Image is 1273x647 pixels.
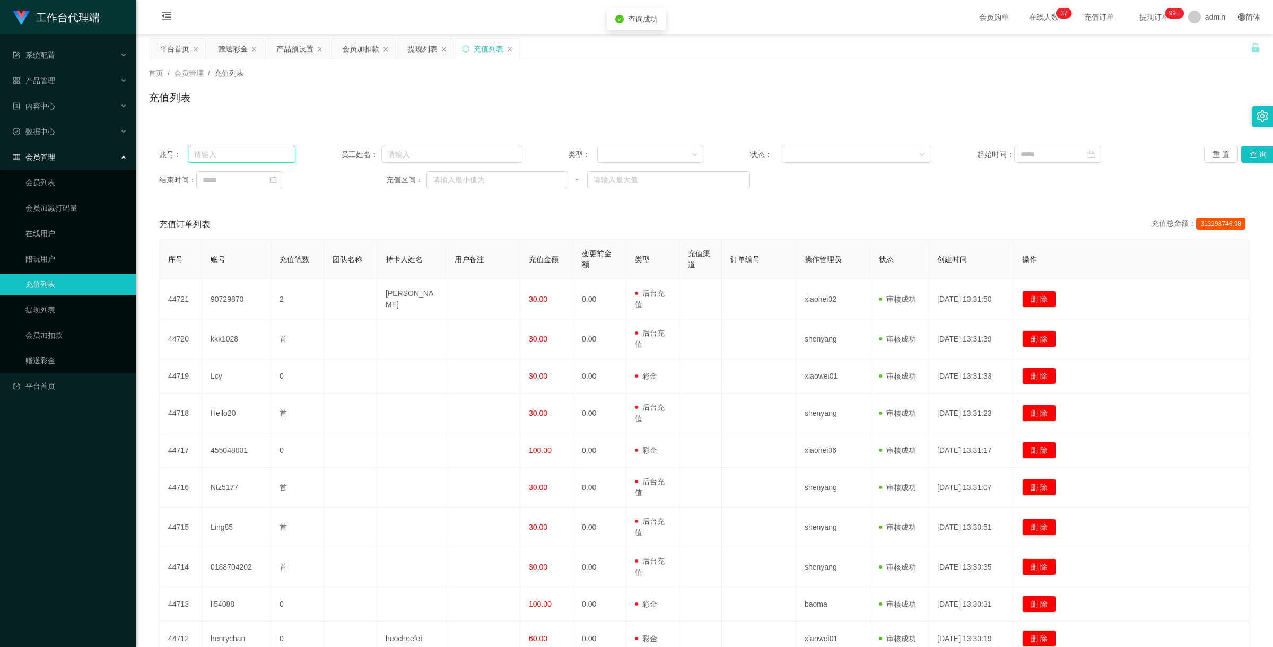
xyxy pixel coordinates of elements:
[202,547,271,587] td: 0188704202
[635,255,650,264] span: 类型
[1060,8,1064,19] p: 3
[692,151,698,159] i: 图标: down
[13,13,100,21] a: 工作台代理端
[381,146,523,163] input: 请输入
[573,319,626,359] td: 0.00
[1238,13,1245,21] i: 图标: global
[160,359,202,394] td: 44719
[929,319,1014,359] td: [DATE] 13:31:39
[937,255,967,264] span: 创建时间
[796,508,870,547] td: shenyang
[13,77,20,84] i: 图标: appstore-o
[529,255,559,264] span: 充值金额
[529,600,552,608] span: 100.00
[202,468,271,508] td: Ntz5177
[796,319,870,359] td: shenyang
[582,249,612,269] span: 变更前金额
[13,102,55,110] span: 内容中心
[573,547,626,587] td: 0.00
[929,394,1014,433] td: [DATE] 13:31:23
[13,153,55,161] span: 会员管理
[879,295,916,303] span: 审核成功
[635,634,657,643] span: 彩金
[25,350,127,371] a: 赠送彩金
[1134,13,1174,21] span: 提现订单
[441,46,447,53] i: 图标: close
[1022,405,1056,422] button: 删 除
[529,446,552,454] span: 100.00
[202,319,271,359] td: kkk1028
[271,547,324,587] td: 首
[174,69,204,77] span: 会员管理
[1022,558,1056,575] button: 删 除
[1079,13,1119,21] span: 充值订单
[929,587,1014,622] td: [DATE] 13:30:31
[13,127,55,136] span: 数据中心
[271,587,324,622] td: 0
[568,174,587,186] span: ~
[879,523,916,531] span: 审核成功
[25,172,127,193] a: 会员列表
[377,279,446,319] td: [PERSON_NAME]
[342,39,379,59] div: 会员加扣款
[796,547,870,587] td: shenyang
[879,372,916,380] span: 审核成功
[271,433,324,468] td: 0
[573,468,626,508] td: 0.00
[214,69,244,77] span: 充值列表
[796,279,870,319] td: xiaohei02
[333,255,362,264] span: 团队名称
[529,409,547,417] span: 30.00
[529,634,547,643] span: 60.00
[202,394,271,433] td: Hello20
[635,446,657,454] span: 彩金
[1022,368,1056,384] button: 删 除
[1024,13,1064,21] span: 在线人数
[408,39,438,59] div: 提现列表
[750,149,781,160] span: 状态：
[1087,151,1095,158] i: 图标: calendar
[929,279,1014,319] td: [DATE] 13:31:50
[25,248,127,269] a: 陪玩用户
[149,90,191,106] h1: 充值列表
[1165,8,1184,19] sup: 1021
[202,279,271,319] td: 90729870
[929,468,1014,508] td: [DATE] 13:31:07
[529,335,547,343] span: 30.00
[688,249,710,269] span: 充值渠道
[160,39,189,59] div: 平台首页
[13,153,20,161] i: 图标: table
[796,587,870,622] td: baoma
[879,600,916,608] span: 审核成功
[160,508,202,547] td: 44715
[36,1,100,34] h1: 工作台代理端
[796,433,870,468] td: xiaohei06
[25,197,127,218] a: 会员加减打码量
[160,319,202,359] td: 44720
[635,557,665,576] span: 后台充值
[149,69,163,77] span: 首页
[202,587,271,622] td: ll54088
[929,547,1014,587] td: [DATE] 13:30:35
[149,1,185,34] i: 图标: menu-fold
[573,433,626,468] td: 0.00
[635,600,657,608] span: 彩金
[628,15,658,23] span: 查询成功
[529,295,547,303] span: 30.00
[276,39,313,59] div: 产品预设置
[1064,8,1068,19] p: 7
[208,69,210,77] span: /
[1022,630,1056,647] button: 删 除
[919,151,925,159] i: 图标: down
[426,171,568,188] input: 请输入最小值为
[635,329,665,348] span: 后台充值
[13,51,55,59] span: 系统配置
[317,46,323,53] i: 图标: close
[202,433,271,468] td: 455048001
[160,433,202,468] td: 44717
[635,372,657,380] span: 彩金
[168,69,170,77] span: /
[13,375,127,397] a: 图标: dashboard平台首页
[13,51,20,59] i: 图标: form
[271,319,324,359] td: 首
